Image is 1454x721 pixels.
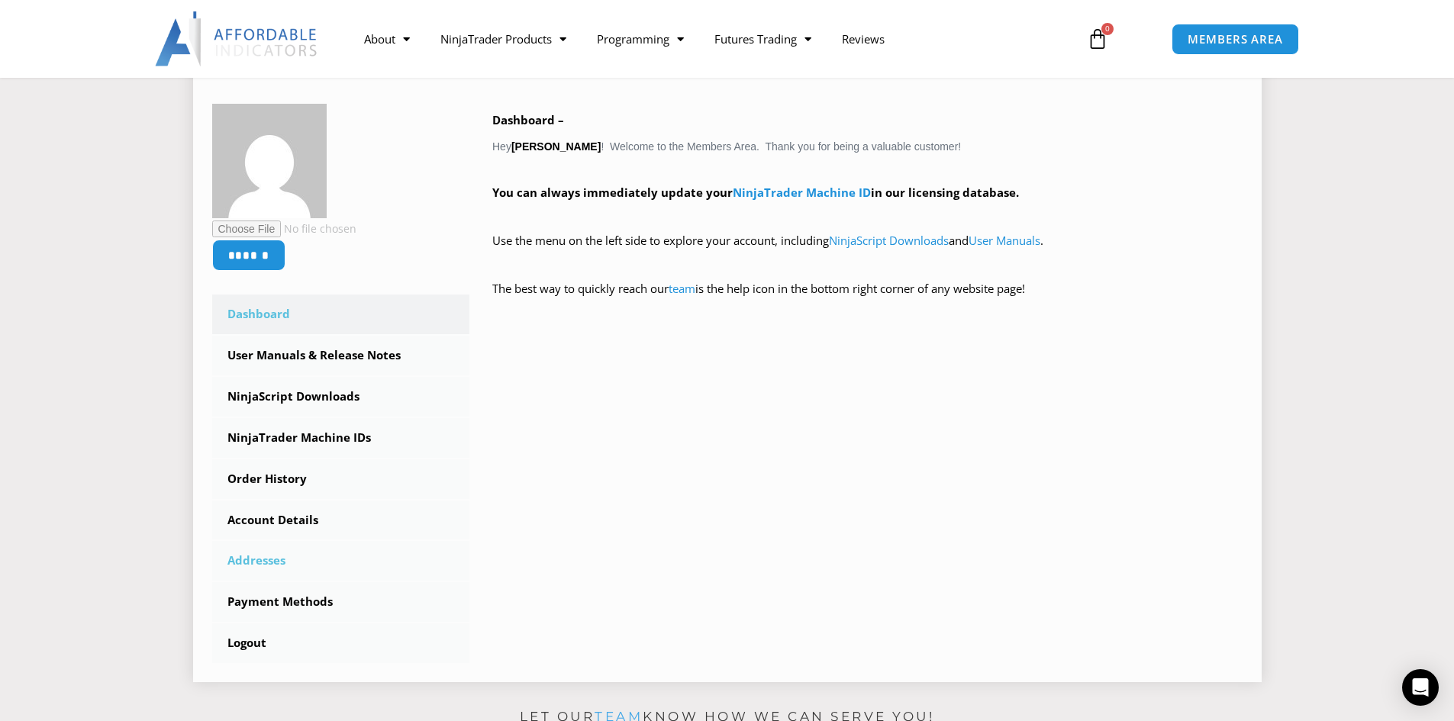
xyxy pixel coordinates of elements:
a: NinjaScript Downloads [212,377,470,417]
a: Reviews [827,21,900,56]
nav: Menu [349,21,1069,56]
a: NinjaTrader Products [425,21,582,56]
a: NinjaTrader Machine IDs [212,418,470,458]
p: Use the menu on the left side to explore your account, including and . [492,230,1243,273]
div: Hey ! Welcome to the Members Area. Thank you for being a valuable customer! [492,110,1243,321]
strong: You can always immediately update your in our licensing database. [492,185,1019,200]
span: 0 [1101,23,1114,35]
a: team [669,281,695,296]
a: NinjaTrader Machine ID [733,185,871,200]
a: User Manuals [969,233,1040,248]
img: b8b8d5159882441eb8f5258b5de3edf606b92c25280c0b5b9ac9945a3d42c6b4 [212,104,327,218]
p: The best way to quickly reach our is the help icon in the bottom right corner of any website page! [492,278,1243,321]
span: MEMBERS AREA [1188,34,1283,45]
strong: [PERSON_NAME] [511,140,601,153]
a: Futures Trading [699,21,827,56]
a: Programming [582,21,699,56]
a: Dashboard [212,295,470,334]
a: Payment Methods [212,582,470,622]
a: NinjaScript Downloads [829,233,949,248]
a: Logout [212,623,470,663]
a: About [349,21,425,56]
a: Account Details [212,501,470,540]
div: Open Intercom Messenger [1402,669,1439,706]
img: LogoAI | Affordable Indicators – NinjaTrader [155,11,319,66]
b: Dashboard – [492,112,564,127]
a: Addresses [212,541,470,581]
nav: Account pages [212,295,470,663]
a: MEMBERS AREA [1172,24,1299,55]
a: User Manuals & Release Notes [212,336,470,375]
a: 0 [1064,17,1131,61]
a: Order History [212,459,470,499]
